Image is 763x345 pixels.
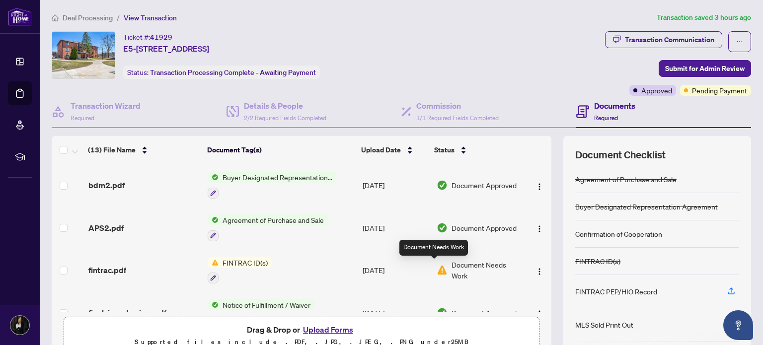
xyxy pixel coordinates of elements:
span: bdm2.pdf [88,179,125,191]
span: finalsignedwaiver.pdf [88,307,166,319]
span: ellipsis [736,38,743,45]
button: Logo [532,305,547,321]
div: FINTRAC ID(s) [575,256,620,267]
img: Document Status [437,180,448,191]
div: MLS Sold Print Out [575,319,633,330]
span: Submit for Admin Review [665,61,745,76]
li: / [117,12,120,23]
span: fintrac.pdf [88,264,126,276]
img: Status Icon [208,299,219,310]
span: Document Needs Work [452,259,521,281]
button: Logo [532,177,547,193]
img: Status Icon [208,172,219,183]
img: Document Status [437,222,448,233]
div: Transaction Communication [625,32,714,48]
td: [DATE] [359,164,433,207]
span: 41929 [150,33,172,42]
span: Buyer Designated Representation Agreement [219,172,336,183]
span: Approved [641,85,672,96]
button: Logo [532,262,547,278]
span: Document Checklist [575,148,666,162]
span: Upload Date [361,144,401,155]
div: FINTRAC PEP/HIO Record [575,286,657,297]
span: Agreement of Purchase and Sale [219,214,328,225]
span: FINTRAC ID(s) [219,257,272,268]
div: Agreement of Purchase and Sale [575,174,677,185]
span: Pending Payment [692,85,747,96]
img: Logo [535,310,543,318]
div: Buyer Designated Representation Agreement [575,201,718,212]
td: [DATE] [359,291,433,334]
span: Required [71,114,94,122]
img: Status Icon [208,257,219,268]
span: Document Approved [452,180,517,191]
td: [DATE] [359,207,433,249]
h4: Details & People [244,100,326,112]
span: home [52,14,59,21]
img: logo [8,7,32,26]
img: Logo [535,268,543,276]
img: IMG-S12093772_1.jpg [52,32,115,78]
img: Status Icon [208,214,219,225]
span: Notice of Fulfillment / Waiver [219,299,314,310]
th: Document Tag(s) [203,136,357,164]
button: Status IconNotice of Fulfillment / Waiver [208,299,314,326]
span: APS2.pdf [88,222,124,234]
img: Document Status [437,307,448,318]
button: Logo [532,220,547,236]
h4: Commission [416,100,499,112]
button: Transaction Communication [605,31,722,48]
span: 1/1 Required Fields Completed [416,114,499,122]
span: Document Approved [452,222,517,233]
div: Ticket #: [123,31,172,43]
span: Deal Processing [63,13,113,22]
button: Submit for Admin Review [659,60,751,77]
span: Status [434,144,455,155]
span: Required [594,114,618,122]
button: Status IconFINTRAC ID(s) [208,257,272,284]
span: Transaction Processing Complete - Awaiting Payment [150,68,316,77]
article: Transaction saved 3 hours ago [657,12,751,23]
div: Status: [123,66,320,79]
span: Drag & Drop or [247,323,356,336]
th: (13) File Name [84,136,203,164]
button: Status IconAgreement of Purchase and Sale [208,214,328,241]
span: 2/2 Required Fields Completed [244,114,326,122]
img: Logo [535,225,543,233]
span: Document Approved [452,307,517,318]
th: Status [430,136,522,164]
button: Open asap [723,310,753,340]
img: Logo [535,183,543,191]
span: E5-[STREET_ADDRESS] [123,43,209,55]
td: [DATE] [359,249,433,292]
span: (13) File Name [88,144,136,155]
div: Confirmation of Cooperation [575,228,662,239]
h4: Transaction Wizard [71,100,141,112]
span: View Transaction [124,13,177,22]
div: Document Needs Work [399,240,468,256]
h4: Documents [594,100,635,112]
th: Upload Date [357,136,431,164]
img: Document Status [437,265,448,276]
button: Status IconBuyer Designated Representation Agreement [208,172,336,199]
img: Profile Icon [10,316,29,335]
button: Upload Forms [300,323,356,336]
